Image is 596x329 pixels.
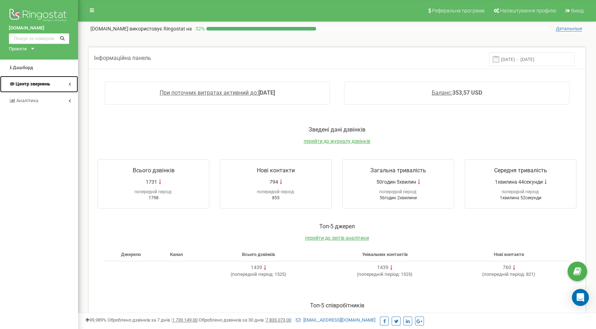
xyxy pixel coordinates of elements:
[9,25,69,32] a: [DOMAIN_NAME]
[304,138,370,144] a: перейти до журналу дзвінків
[160,89,258,96] span: При поточних витратах активний до:
[170,252,183,257] span: Канал
[494,252,524,257] span: Нові контакти
[146,178,157,185] span: 1731
[257,167,295,174] span: Нові контакти
[16,81,50,87] span: Центр звернень
[251,264,262,271] div: 1439
[309,126,365,133] span: Зведені дані дзвінків
[129,26,192,32] span: використовує Ringostat на
[380,195,417,200] span: 56годин 2хвилини
[192,25,206,32] p: 32 %
[319,223,355,230] span: Toп-5 джерел
[432,8,485,13] span: Реферальна програма
[358,272,400,277] span: попередній період:
[9,46,27,52] div: Проєкти
[107,317,198,323] span: Оброблено дзвінків за 7 днів :
[376,178,416,185] span: 50годин 5хвилин
[160,89,275,96] a: При поточних витратах активний до:[DATE]
[503,264,511,271] div: 760
[272,195,280,200] span: 855
[482,272,535,277] span: ( 821 )
[172,317,198,323] u: 1 739 149,00
[270,178,278,185] span: 794
[494,167,547,174] span: Середня тривалість
[377,264,388,271] div: 1439
[94,55,151,61] span: Інформаційна панель
[556,26,582,32] span: Детальніше
[85,317,106,323] span: 99,989%
[9,7,69,25] img: Ringostat logo
[232,272,274,277] span: попередній період:
[362,252,408,257] span: Унікальних контактів
[357,272,413,277] span: ( 1525 )
[484,272,525,277] span: попередній період:
[9,33,69,44] input: Пошук за номером
[305,235,369,241] a: перейти до звітів аналітики
[310,302,364,309] span: Toп-5 співробітників
[121,252,141,257] span: Джерело
[432,89,452,96] span: Баланс:
[16,98,38,103] span: Аналiтика
[133,167,175,174] span: Всього дзвінків
[432,89,482,96] a: Баланс:353,57 USD
[571,8,584,13] span: Вихід
[500,195,541,200] span: 1хвилина 52секунди
[296,317,375,323] a: [EMAIL_ADDRESS][DOMAIN_NAME]
[495,178,543,185] span: 1хвилина 44секунди
[266,317,291,323] u: 7 835 073,00
[500,8,556,13] span: Налаштування профілю
[257,189,295,194] span: попередній період:
[149,195,159,200] span: 1798
[379,189,417,194] span: попередній період:
[199,317,291,323] span: Оброблено дзвінків за 30 днів :
[13,65,33,70] span: Дашборд
[231,272,286,277] span: ( 1525 )
[502,189,540,194] span: попередній період:
[572,289,589,306] div: Open Intercom Messenger
[90,25,192,32] p: [DOMAIN_NAME]
[370,167,426,174] span: Загальна тривалість
[242,252,275,257] span: Всього дзвінків
[134,189,172,194] span: попередній період:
